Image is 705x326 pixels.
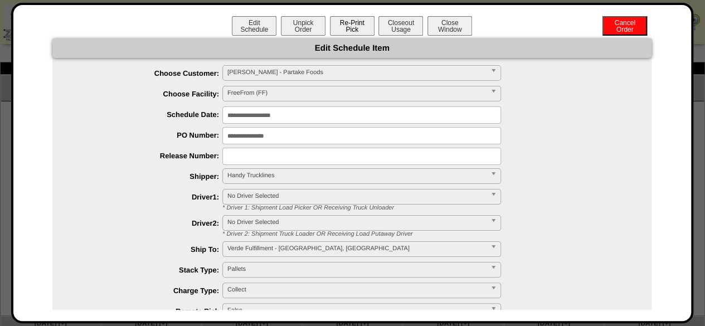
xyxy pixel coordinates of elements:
label: Schedule Date: [75,110,222,119]
label: Ship To: [75,245,222,254]
span: Pallets [227,262,486,276]
button: EditSchedule [232,16,276,36]
span: Verde Fulfillment - [GEOGRAPHIC_DATA], [GEOGRAPHIC_DATA] [227,242,486,255]
span: No Driver Selected [227,189,486,203]
label: Charge Type: [75,286,222,295]
label: Choose Facility: [75,90,222,98]
span: FreeFrom (FF) [227,86,486,100]
span: Collect [227,283,486,296]
label: Release Number: [75,152,222,160]
label: Choose Customer: [75,69,222,77]
a: CloseWindow [426,25,473,33]
span: [PERSON_NAME] - Partake Foods [227,66,486,79]
div: * Driver 2: Shipment Truck Loader OR Receiving Load Putaway Driver [214,231,651,237]
span: False [227,304,486,317]
div: * Driver 1: Shipment Load Picker OR Receiving Truck Unloader [214,205,651,211]
div: Edit Schedule Item [52,38,651,58]
label: Driver1: [75,193,222,201]
span: Handy Trucklines [227,169,486,182]
label: PO Number: [75,131,222,139]
label: Driver2: [75,219,222,227]
button: CloseWindow [427,16,472,36]
button: CloseoutUsage [378,16,423,36]
label: Stack Type: [75,266,222,274]
button: Re-PrintPick [330,16,375,36]
label: Remote Pick [75,307,222,315]
span: No Driver Selected [227,216,486,229]
button: CancelOrder [602,16,647,36]
label: Shipper: [75,172,222,181]
button: UnpickOrder [281,16,325,36]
